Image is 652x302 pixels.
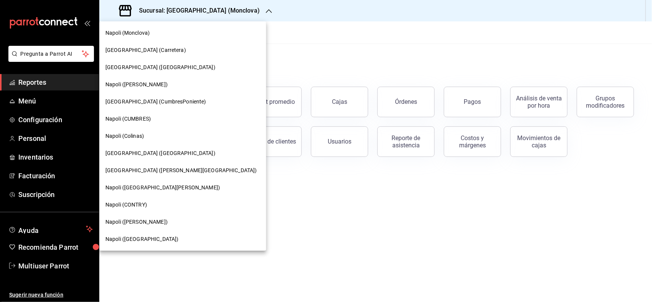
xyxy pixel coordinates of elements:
span: Napoli ([PERSON_NAME]) [105,218,168,226]
div: Napoli ([PERSON_NAME]) [99,76,266,93]
div: Napoli ([GEOGRAPHIC_DATA][PERSON_NAME]) [99,179,266,196]
div: Napoli (Monclova) [99,24,266,42]
span: [GEOGRAPHIC_DATA] (CumbresPoniente) [105,98,206,106]
div: Napoli (Colinas) [99,128,266,145]
span: [GEOGRAPHIC_DATA] ([GEOGRAPHIC_DATA]) [105,149,215,157]
span: [GEOGRAPHIC_DATA] ([GEOGRAPHIC_DATA]) [105,63,215,71]
span: Napoli (Colinas) [105,132,144,140]
span: Napoli ([GEOGRAPHIC_DATA][PERSON_NAME]) [105,184,220,192]
div: Napoli ([PERSON_NAME]) [99,213,266,231]
div: [GEOGRAPHIC_DATA] (Carretera) [99,42,266,59]
span: Napoli (CONTRY) [105,201,147,209]
div: Napoli (CONTRY) [99,196,266,213]
div: [GEOGRAPHIC_DATA] ([GEOGRAPHIC_DATA]) [99,145,266,162]
span: Napoli ([GEOGRAPHIC_DATA]) [105,235,178,243]
div: [GEOGRAPHIC_DATA] ([PERSON_NAME][GEOGRAPHIC_DATA]) [99,162,266,179]
span: [GEOGRAPHIC_DATA] ([PERSON_NAME][GEOGRAPHIC_DATA]) [105,166,257,174]
div: [GEOGRAPHIC_DATA] ([GEOGRAPHIC_DATA]) [99,59,266,76]
div: Napoli ([GEOGRAPHIC_DATA]) [99,231,266,248]
span: Napoli (CUMBRES) [105,115,151,123]
span: [GEOGRAPHIC_DATA] (Carretera) [105,46,186,54]
div: [GEOGRAPHIC_DATA] (CumbresPoniente) [99,93,266,110]
span: Napoli ([PERSON_NAME]) [105,81,168,89]
span: Napoli (Monclova) [105,29,150,37]
div: Napoli (CUMBRES) [99,110,266,128]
